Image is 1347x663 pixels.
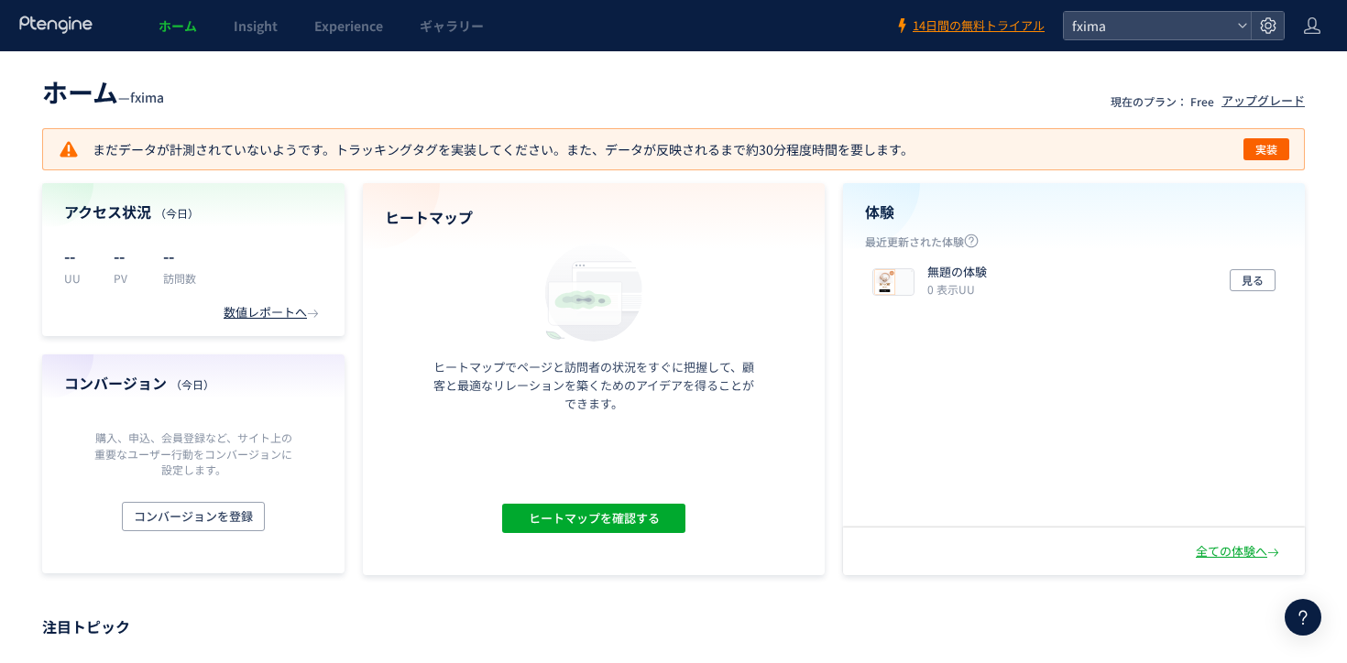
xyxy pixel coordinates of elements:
[134,502,253,531] span: コンバージョンを登録
[114,270,141,286] p: PV
[58,138,914,160] p: まだデータが計測されていないようです。トラッキングタグを実装してください。また、データが反映されるまで約30分程度時間を要します。
[529,504,660,533] span: ヒートマップを確認する
[1111,93,1214,109] p: 現在のプラン： Free
[1242,269,1264,291] span: 見る
[163,241,196,270] p: --
[1196,543,1283,560] div: 全ての体験へ
[90,429,297,476] p: 購入、申込、会員登録など、サイト上の重要なユーザー行動をコンバージョンに設定します。
[42,612,1305,641] p: 注目トピック
[64,270,92,286] p: UU
[894,17,1045,35] a: 14日間の無料トライアル
[429,358,759,413] p: ヒートマップでページと訪問者の状況をすぐに把握して、顧客と最適なリレーションを築くためのアイデアを得ることができます。
[130,88,164,106] span: fxima
[1243,138,1289,160] button: 実装
[163,270,196,286] p: 訪問数
[502,504,685,533] button: ヒートマップを確認する
[927,264,987,281] p: 無題の体験
[64,373,323,394] h4: コンバージョン
[42,73,118,110] span: ホーム
[1067,12,1230,39] span: fxima
[234,16,278,35] span: Insight
[64,201,323,223] h4: アクセス状況
[873,269,914,295] img: b62bd3cf470f88680ea1579332b7faff1757464489907.png
[170,376,214,392] span: （今日）
[314,16,383,35] span: Experience
[913,17,1045,35] span: 14日間の無料トライアル
[64,241,92,270] p: --
[224,304,323,321] div: 数値レポートへ
[1255,138,1277,160] span: 実装
[420,16,484,35] span: ギャラリー
[865,234,1283,256] p: 最近更新された体験
[1221,92,1305,110] div: アップグレード
[122,502,265,531] button: コンバージョンを登録
[159,16,197,35] span: ホーム
[114,241,141,270] p: --
[385,207,803,228] h4: ヒートマップ
[865,201,1283,223] h4: 体験
[927,281,975,297] i: 0 表示UU
[1230,269,1276,291] button: 見る
[155,205,199,221] span: （今日）
[42,73,164,110] div: —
